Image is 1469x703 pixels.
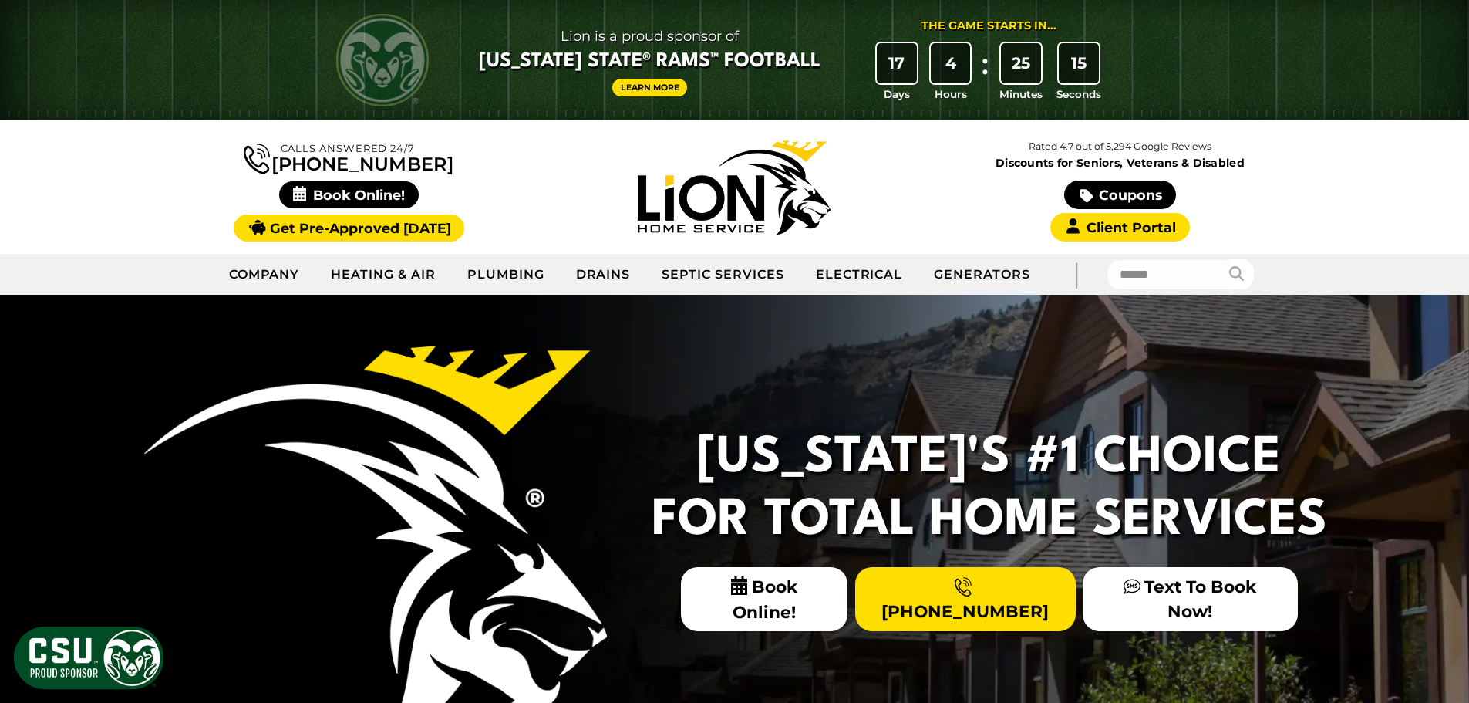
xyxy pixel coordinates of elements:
[452,255,561,294] a: Plumbing
[999,86,1043,102] span: Minutes
[336,14,429,106] img: CSU Rams logo
[1064,181,1175,209] a: Coupons
[315,255,451,294] a: Heating & Air
[1059,43,1099,83] div: 15
[612,79,688,96] a: Learn More
[638,140,831,235] img: Lion Home Service
[855,567,1076,630] a: [PHONE_NUMBER]
[921,18,1056,35] div: The Game Starts in...
[927,138,1312,155] p: Rated 4.7 out of 5,294 Google Reviews
[935,86,967,102] span: Hours
[214,255,316,294] a: Company
[884,86,910,102] span: Days
[12,624,166,691] img: CSU Sponsor Badge
[800,255,919,294] a: Electrical
[977,43,992,103] div: :
[918,255,1046,294] a: Generators
[931,43,971,83] div: 4
[279,181,419,208] span: Book Online!
[646,255,800,294] a: Septic Services
[642,428,1336,552] h2: [US_STATE]'s #1 Choice For Total Home Services
[1050,213,1189,242] a: Client Portal
[681,567,848,631] span: Book Online!
[1046,254,1107,295] div: |
[479,49,820,75] span: [US_STATE] State® Rams™ Football
[244,140,453,174] a: [PHONE_NUMBER]
[1083,567,1297,630] a: Text To Book Now!
[931,157,1310,168] span: Discounts for Seniors, Veterans & Disabled
[479,24,820,49] span: Lion is a proud sponsor of
[234,215,464,242] a: Get Pre-Approved [DATE]
[561,255,647,294] a: Drains
[1001,43,1041,83] div: 25
[1056,86,1101,102] span: Seconds
[877,43,917,83] div: 17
